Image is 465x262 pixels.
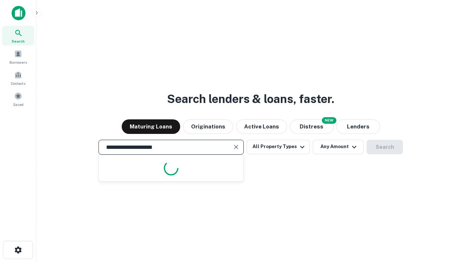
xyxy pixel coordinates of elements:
button: Clear [231,142,241,152]
button: All Property Types [247,140,310,154]
button: Originations [183,119,233,134]
span: Saved [13,102,24,107]
button: Maturing Loans [122,119,180,134]
iframe: Chat Widget [429,204,465,239]
span: Borrowers [9,59,27,65]
a: Search [2,26,34,45]
button: Lenders [336,119,380,134]
span: Contacts [11,80,25,86]
button: Active Loans [236,119,287,134]
a: Saved [2,89,34,109]
button: Search distressed loans with lien and other non-mortgage details. [290,119,333,134]
h3: Search lenders & loans, faster. [167,90,334,108]
img: capitalize-icon.png [12,6,25,20]
button: Any Amount [313,140,364,154]
a: Borrowers [2,47,34,67]
span: Search [12,38,25,44]
div: NEW [322,117,336,124]
a: Contacts [2,68,34,88]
